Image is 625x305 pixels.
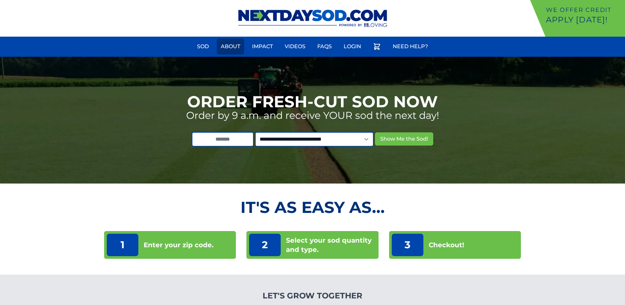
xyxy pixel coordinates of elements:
p: Order by 9 a.m. and receive YOUR sod the next day! [186,110,439,121]
a: Impact [248,39,277,54]
a: Videos [281,39,309,54]
p: 1 [107,234,138,256]
a: Need Help? [389,39,432,54]
h4: Let's Grow Together [227,290,398,301]
button: Show Me the Sod! [375,132,433,146]
p: We offer Credit [546,5,622,15]
h2: It's as Easy As... [104,199,521,215]
a: Sod [193,39,213,54]
a: About [217,39,244,54]
p: 2 [249,234,281,256]
p: Apply [DATE]! [546,15,622,25]
p: Select your sod quantity and type. [286,236,376,254]
h1: Order Fresh-Cut Sod Now [187,94,438,110]
p: Checkout! [429,240,464,250]
a: Login [340,39,365,54]
p: 3 [392,234,423,256]
a: FAQs [313,39,336,54]
p: Enter your zip code. [144,240,213,250]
